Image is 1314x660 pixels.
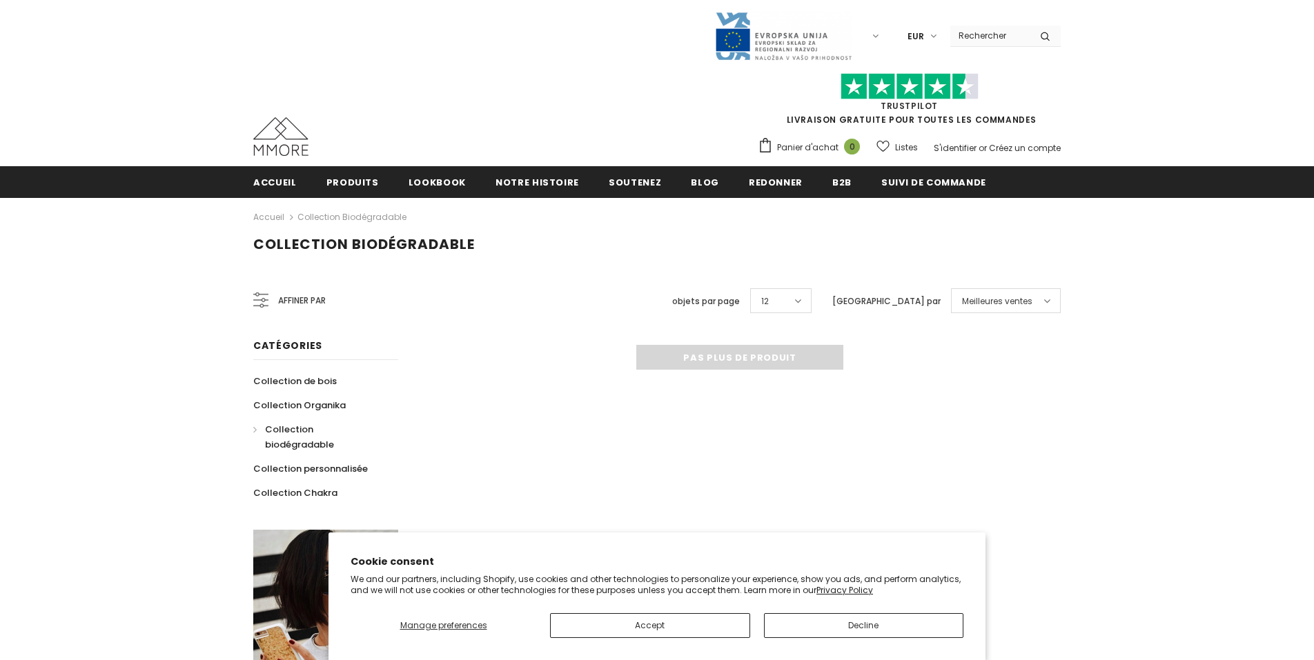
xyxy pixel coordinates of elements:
img: Javni Razpis [714,11,852,61]
span: Collection biodégradable [253,234,475,254]
span: 0 [844,139,860,154]
a: Produits [326,166,379,197]
h2: Cookie consent [351,554,963,569]
a: Panier d'achat 0 [758,137,867,158]
span: Panier d'achat [777,141,839,154]
span: Collection de bois [253,374,337,388]
span: LIVRAISON GRATUITE POUR TOUTES LES COMMANDES [758,79,1061,126]
img: Faites confiance aux étoiles pilotes [841,73,979,100]
span: 12 [761,294,769,308]
a: Créez un compte [989,142,1061,154]
button: Accept [550,613,750,638]
span: B2B [832,176,852,189]
a: Accueil [253,209,284,226]
button: Manage preferences [351,613,536,638]
span: Catégories [253,339,322,352]
a: B2B [832,166,852,197]
span: Listes [895,141,918,154]
a: Accueil [253,166,297,197]
a: Collection Chakra [253,481,337,505]
a: Javni Razpis [714,30,852,41]
label: objets par page [672,294,740,308]
span: Accueil [253,176,297,189]
span: Redonner [749,176,803,189]
span: or [979,142,987,154]
label: [GEOGRAPHIC_DATA] par [832,294,941,308]
a: Redonner [749,166,803,197]
a: S'identifier [934,142,977,154]
span: Lookbook [409,176,466,189]
span: Collection biodégradable [265,423,334,451]
a: Collection personnalisée [253,457,368,481]
a: Suivi de commande [881,166,986,197]
a: Collection de bois [253,369,337,393]
span: EUR [908,30,924,43]
button: Decline [764,613,964,638]
span: Produits [326,176,379,189]
span: soutenez [609,176,661,189]
input: Search Site [950,26,1030,46]
a: soutenez [609,166,661,197]
span: Blog [691,176,719,189]
img: Cas MMORE [253,117,308,156]
a: Collection biodégradable [297,211,406,223]
p: We and our partners, including Shopify, use cookies and other technologies to personalize your ex... [351,574,963,595]
span: Meilleures ventes [962,294,1032,308]
a: Collection Organika [253,393,346,417]
span: Collection Organika [253,399,346,412]
a: Collection biodégradable [253,417,383,457]
a: Notre histoire [496,166,579,197]
span: Manage preferences [400,619,487,631]
span: Notre histoire [496,176,579,189]
span: Collection Chakra [253,486,337,499]
a: Blog [691,166,719,197]
span: Suivi de commande [881,176,986,189]
a: Listes [876,135,918,159]
a: Privacy Policy [816,584,873,596]
span: Collection personnalisée [253,462,368,475]
a: TrustPilot [881,100,938,112]
span: Affiner par [278,293,326,308]
a: Lookbook [409,166,466,197]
